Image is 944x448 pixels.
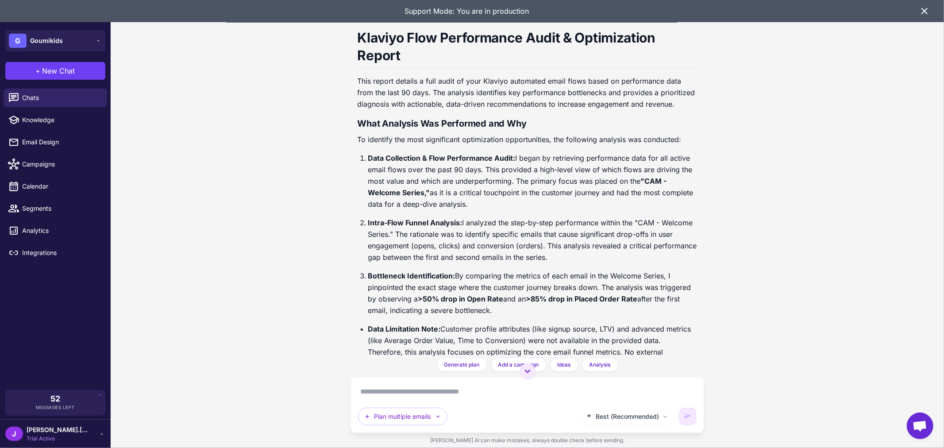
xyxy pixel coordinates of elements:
[368,270,697,316] p: By comparing the metrics of each email in the Welcome Series, I pinpointed the exact stage where ...
[4,89,107,107] a: Chats
[22,93,100,103] span: Chats
[358,118,527,129] strong: What Analysis Was Performed and Why
[550,358,578,372] button: Ideas
[50,395,60,403] span: 52
[42,66,75,76] span: New Chat
[22,248,100,258] span: Integrations
[582,358,618,372] button: Analysis
[351,433,705,448] div: [PERSON_NAME] AI can make mistakes, always double check before sending.
[22,137,100,147] span: Email Design
[4,111,107,129] a: Knowledge
[596,412,659,421] span: Best (Recommended)
[368,323,697,369] li: Customer profile attributes (like signup source, LTV) and advanced metrics (like Average Order Va...
[36,404,75,411] span: Messages Left
[5,30,105,51] button: GGoumikids
[526,294,638,303] strong: >85% drop in Placed Order Rate
[368,217,697,263] p: I analyzed the step-by-step performance within the "CAM - Welcome Series." The rationale was to i...
[30,36,63,46] span: Goumikids
[4,155,107,174] a: Campaigns
[368,154,516,162] strong: Data Collection & Flow Performance Audit:
[22,159,100,169] span: Campaigns
[437,358,487,372] button: Generate plan
[5,427,23,441] div: J
[358,134,697,145] p: To identify the most significant optimization opportunities, the following analysis was conducted:
[907,413,933,439] div: Open chat
[368,218,462,227] strong: Intra-Flow Funnel Analysis:
[4,221,107,240] a: Analytics
[5,62,105,80] button: +New Chat
[498,361,539,369] span: Add a campaign
[9,34,27,48] div: G
[22,226,100,236] span: Analytics
[27,435,89,443] span: Trial Active
[358,75,697,110] p: This report details a full audit of your Klaviyo automated email flows based on performance data ...
[22,204,100,213] span: Segments
[358,30,655,63] strong: Klaviyo Flow Performance Audit & Optimization Report
[22,115,100,125] span: Knowledge
[22,182,100,191] span: Calendar
[4,133,107,151] a: Email Design
[590,361,611,369] span: Analysis
[444,361,480,369] span: Generate plan
[418,294,504,303] strong: >50% drop in Open Rate
[580,408,674,425] button: Best (Recommended)
[4,177,107,196] a: Calendar
[4,243,107,262] a: Integrations
[27,425,89,435] span: [PERSON_NAME].[PERSON_NAME]
[368,324,441,333] strong: Data Limitation Note:
[368,152,697,210] p: I began by retrieving performance data for all active email flows over the past 90 days. This pro...
[4,199,107,218] a: Segments
[358,408,447,425] button: Plan multiple emails
[491,358,547,372] button: Add a campaign
[558,361,571,369] span: Ideas
[36,66,41,76] span: +
[368,271,455,280] strong: Bottleneck Identification:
